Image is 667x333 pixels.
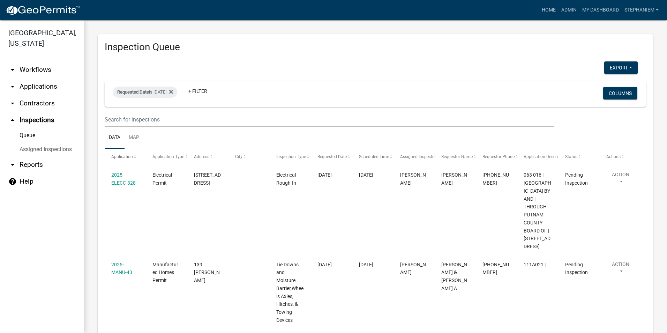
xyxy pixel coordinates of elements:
[359,261,387,269] div: [DATE]
[565,262,588,275] span: Pending Inspection
[125,127,143,149] a: Map
[194,172,221,186] span: 126 SPARTA HWY
[476,149,517,165] datatable-header-cell: Requestor Phone
[152,154,184,159] span: Application Type
[152,262,178,283] span: Manufactured Homes Permit
[317,172,332,178] span: 09/10/2025
[622,3,661,17] a: StephanieM
[8,161,17,169] i: arrow_drop_down
[400,172,426,186] span: Michele Rivera
[565,172,588,186] span: Pending Inspection
[441,262,467,291] span: McDaniel Michael C & Jody A
[194,262,220,283] span: 139 GREGORY LN
[311,149,352,165] datatable-header-cell: Requested Date
[111,262,132,275] a: 2025-MANU-43
[482,154,515,159] span: Requestor Phone
[539,3,559,17] a: Home
[105,149,146,165] datatable-header-cell: Application
[183,85,213,97] a: + Filter
[524,154,568,159] span: Application Description
[105,127,125,149] a: Data
[117,89,149,95] span: Requested Date
[441,172,467,186] span: Chanton Smith
[270,149,311,165] datatable-header-cell: Inspection Type
[111,172,136,186] a: 2025-ELECC-328
[276,172,296,186] span: Electrical Rough-In
[105,112,554,127] input: Search for inspections
[435,149,476,165] datatable-header-cell: Requestor Name
[559,3,579,17] a: Admin
[604,61,638,74] button: Export
[558,149,599,165] datatable-header-cell: Status
[228,149,270,165] datatable-header-cell: City
[8,177,17,186] i: help
[352,149,393,165] datatable-header-cell: Scheduled Time
[579,3,622,17] a: My Dashboard
[146,149,187,165] datatable-header-cell: Application Type
[482,172,509,186] span: 864-678-9808
[105,41,646,53] h3: Inspection Queue
[152,172,172,186] span: Electrical Permit
[606,171,635,188] button: Action
[8,116,17,124] i: arrow_drop_up
[517,149,558,165] datatable-header-cell: Application Description
[187,149,228,165] datatable-header-cell: Address
[8,66,17,74] i: arrow_drop_down
[113,87,177,98] div: is [DATE]
[400,154,436,159] span: Assigned Inspector
[359,154,389,159] span: Scheduled Time
[359,171,387,179] div: [DATE]
[111,154,133,159] span: Application
[482,262,509,275] span: 912 240-0608
[400,262,426,275] span: Cedrick Moreland
[606,261,635,278] button: Action
[317,262,332,267] span: 09/10/2025
[8,82,17,91] i: arrow_drop_down
[317,154,347,159] span: Requested Date
[194,154,209,159] span: Address
[276,262,303,323] span: Tie Downs and Moisture Barrier,Wheels Axles, Hitches, & Towing Devices
[565,154,577,159] span: Status
[600,149,641,165] datatable-header-cell: Actions
[394,149,435,165] datatable-header-cell: Assigned Inspector
[606,154,621,159] span: Actions
[235,154,242,159] span: City
[524,262,546,267] span: 111A021 |
[441,154,473,159] span: Requestor Name
[524,172,551,249] span: 063 016 | PUTNAM COUNTY SCHOOL DISTRICT BY AND | THROUGH PUTNAM COUNTY BOARD OF | 158 Old Glenwoo...
[603,87,637,99] button: Columns
[276,154,306,159] span: Inspection Type
[8,99,17,108] i: arrow_drop_down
